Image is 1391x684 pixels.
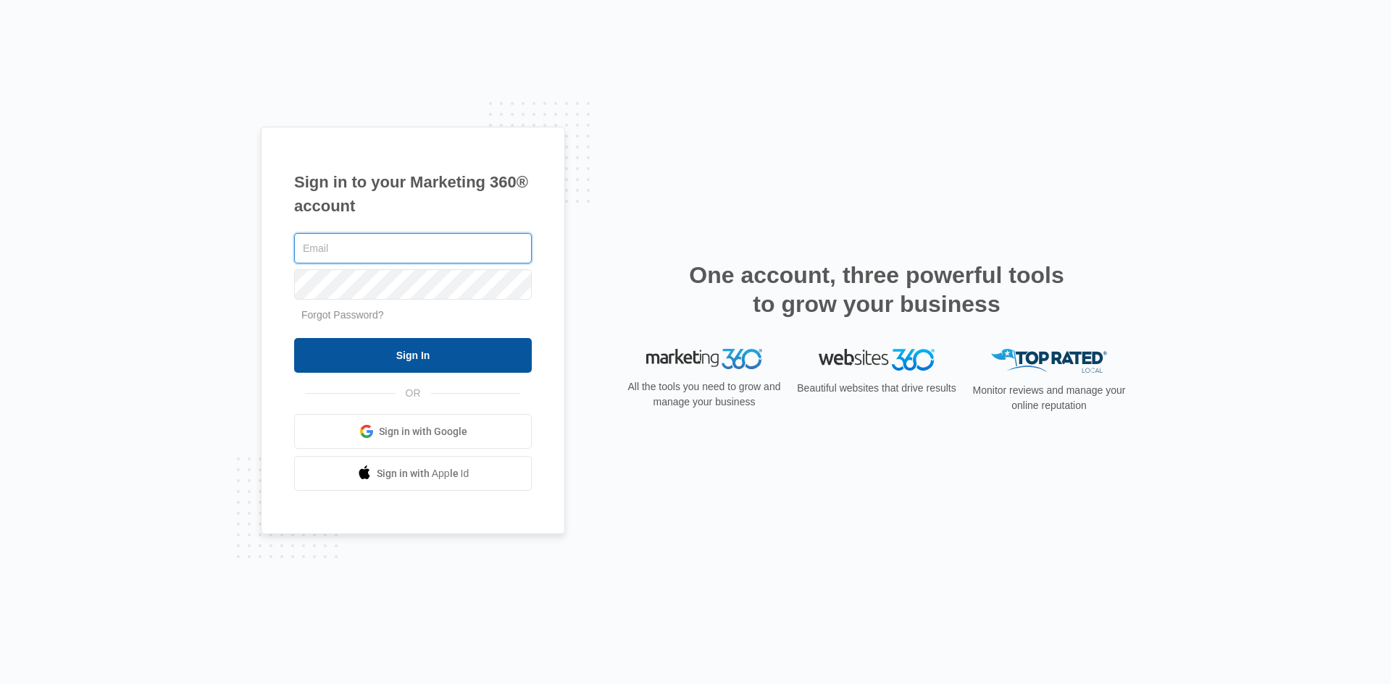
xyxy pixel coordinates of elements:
img: Websites 360 [819,349,935,370]
a: Forgot Password? [301,309,384,321]
span: Sign in with Apple Id [377,466,469,481]
span: Sign in with Google [379,424,467,439]
p: All the tools you need to grow and manage your business [623,379,785,410]
input: Email [294,233,532,263]
img: Marketing 360 [646,349,762,369]
span: OR [396,386,431,401]
h1: Sign in to your Marketing 360® account [294,170,532,218]
h2: One account, three powerful tools to grow your business [685,261,1069,318]
a: Sign in with Apple Id [294,456,532,491]
a: Sign in with Google [294,414,532,449]
input: Sign In [294,338,532,373]
img: Top Rated Local [991,349,1107,373]
p: Beautiful websites that drive results [795,381,958,396]
p: Monitor reviews and manage your online reputation [968,383,1130,413]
